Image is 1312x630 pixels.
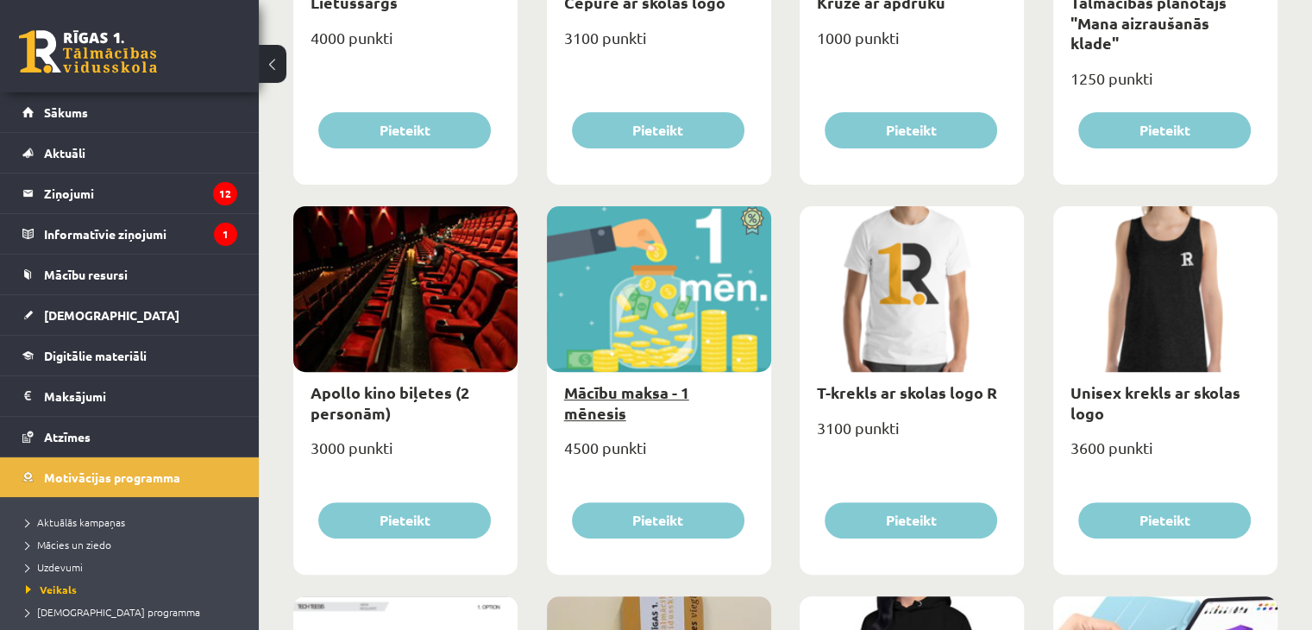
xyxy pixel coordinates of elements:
span: [DEMOGRAPHIC_DATA] [44,307,179,323]
a: Uzdevumi [26,559,242,575]
a: Atzīmes [22,417,237,457]
i: 12 [213,182,237,205]
span: Motivācijas programma [44,469,180,485]
button: Pieteikt [1078,112,1251,148]
a: Maksājumi [22,376,237,416]
a: [DEMOGRAPHIC_DATA] programma [26,604,242,620]
a: Unisex krekls ar skolas logo [1070,382,1240,422]
a: Aktuālās kampaņas [26,514,242,530]
legend: Maksājumi [44,376,237,416]
legend: Informatīvie ziņojumi [44,214,237,254]
a: Aktuāli [22,133,237,173]
span: Sākums [44,104,88,120]
div: 4000 punkti [293,23,518,66]
a: [DEMOGRAPHIC_DATA] [22,295,237,335]
div: 1250 punkti [1053,64,1277,107]
span: [DEMOGRAPHIC_DATA] programma [26,605,200,619]
span: Mācību resursi [44,267,128,282]
span: Aktuāli [44,145,85,161]
a: Mācies un ziedo [26,537,242,552]
div: 3600 punkti [1053,433,1277,476]
a: T-krekls ar skolas logo R [817,382,997,402]
span: Veikals [26,583,77,596]
button: Pieteikt [572,502,744,539]
span: Mācies un ziedo [26,538,111,551]
button: Pieteikt [825,112,997,148]
a: Motivācijas programma [22,457,237,497]
a: Mācību maksa - 1 mēnesis [564,382,689,422]
span: Uzdevumi [26,560,83,574]
button: Pieteikt [318,112,491,148]
a: Mācību resursi [22,255,237,294]
legend: Ziņojumi [44,173,237,213]
i: 1 [214,223,237,246]
div: 1000 punkti [800,23,1024,66]
span: Aktuālās kampaņas [26,515,125,529]
span: Atzīmes [44,429,91,444]
div: 3000 punkti [293,433,518,476]
button: Pieteikt [1078,502,1251,539]
div: 3100 punkti [800,413,1024,457]
a: Informatīvie ziņojumi1 [22,214,237,254]
button: Pieteikt [825,502,997,539]
a: Veikals [26,582,242,597]
button: Pieteikt [318,502,491,539]
a: Rīgas 1. Tālmācības vidusskola [19,30,157,73]
img: Atlaide [732,206,771,236]
a: Ziņojumi12 [22,173,237,213]
button: Pieteikt [572,112,744,148]
div: 3100 punkti [547,23,771,66]
a: Apollo kino biļetes (2 personām) [311,382,469,422]
span: Digitālie materiāli [44,348,147,363]
a: Sākums [22,92,237,132]
a: Digitālie materiāli [22,336,237,375]
div: 4500 punkti [547,433,771,476]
